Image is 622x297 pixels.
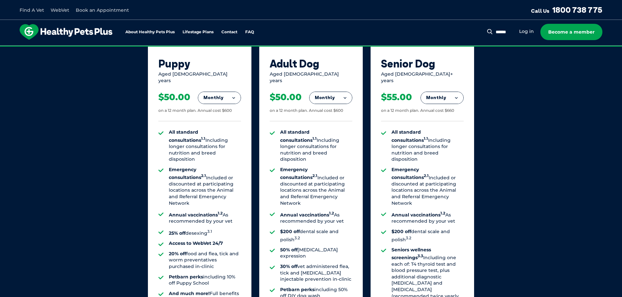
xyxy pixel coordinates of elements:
[125,30,175,34] a: About Healthy Pets Plus
[295,236,300,240] sup: 3.2
[169,230,185,236] strong: 25% off
[158,71,241,84] div: Aged [DEMOGRAPHIC_DATA] years
[169,210,241,225] li: As recommended by your vet
[280,229,300,234] strong: $200 off
[531,7,550,14] span: Call Us
[169,274,203,280] strong: Petbarn perks
[310,92,352,104] button: Monthly
[169,240,223,246] strong: Access to WebVet 24/7
[51,7,69,13] a: WebVet
[169,251,186,257] strong: 20% off
[440,211,445,215] sup: 1.2
[406,236,411,240] sup: 3.2
[391,167,464,206] li: Included or discounted at participating locations across the Animal and Referral Emergency Network
[280,129,317,143] strong: All standard consultations
[270,108,343,113] div: on a 12 month plan. Annual cost $600
[280,247,352,260] li: [MEDICAL_DATA] expression
[280,229,352,243] li: dental scale and polish
[280,167,352,206] li: Included or discounted at participating locations across the Animal and Referral Emergency Network
[381,71,464,84] div: Aged [DEMOGRAPHIC_DATA]+ years
[245,30,254,34] a: FAQ
[391,210,464,225] li: As recommended by your vet
[169,129,241,163] li: Including longer consultations for nutrition and breed disposition
[158,57,241,70] div: Puppy
[158,108,232,113] div: on a 12 month plan. Annual cost $600
[270,71,352,84] div: Aged [DEMOGRAPHIC_DATA] years
[391,212,445,218] strong: Annual vaccinations
[201,174,206,178] sup: 2.1
[221,30,237,34] a: Contact
[169,167,241,206] li: Included or discounted at participating locations across the Animal and Referral Emergency Network
[280,263,297,269] strong: 30% off
[531,5,602,15] a: Call Us1800 738 775
[20,7,44,13] a: Find A Vet
[381,108,454,113] div: on a 12 month plan. Annual cost $660
[381,57,464,70] div: Senior Dog
[76,7,129,13] a: Book an Appointment
[381,92,412,103] div: $55.00
[201,136,205,141] sup: 1.1
[280,210,352,225] li: As recommended by your vet
[391,129,428,143] strong: All standard consultations
[424,174,429,178] sup: 2.1
[280,167,317,180] strong: Emergency consultations
[391,129,464,163] li: Including longer consultations for nutrition and breed disposition
[207,229,212,234] sup: 3.1
[198,92,241,104] button: Monthly
[169,274,241,287] li: including 10% off Puppy School
[421,92,463,104] button: Monthly
[280,287,314,292] strong: Petbarn perks
[189,46,433,52] span: Proactive, preventative wellness program designed to keep your pet healthier and happier for longer
[391,167,429,180] strong: Emergency consultations
[20,24,112,40] img: hpp-logo
[280,247,297,253] strong: 50% off
[169,212,223,218] strong: Annual vaccinations
[391,229,464,243] li: dental scale and polish
[169,167,206,180] strong: Emergency consultations
[270,57,352,70] div: Adult Dog
[391,229,411,234] strong: $200 off
[280,263,352,283] li: vet administered flea, tick and [MEDICAL_DATA] injectable prevention in-clinic
[312,174,317,178] sup: 2.1
[280,129,352,163] li: Including longer consultations for nutrition and breed disposition
[391,247,431,260] strong: Seniors wellness screenings
[169,229,241,236] li: desexing
[270,92,302,103] div: $50.00
[540,24,602,40] a: Become a member
[312,136,317,141] sup: 1.1
[519,28,534,35] a: Log in
[158,92,190,103] div: $50.00
[169,290,210,296] strong: And much more!
[329,211,334,215] sup: 1.2
[169,129,205,143] strong: All standard consultations
[280,212,334,218] strong: Annual vaccinations
[218,211,223,215] sup: 1.2
[424,136,428,141] sup: 1.1
[418,254,423,258] sup: 3.3
[169,251,241,270] li: food and flea, tick and worm preventatives purchased in-clinic
[183,30,214,34] a: Lifestage Plans
[486,28,494,35] button: Search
